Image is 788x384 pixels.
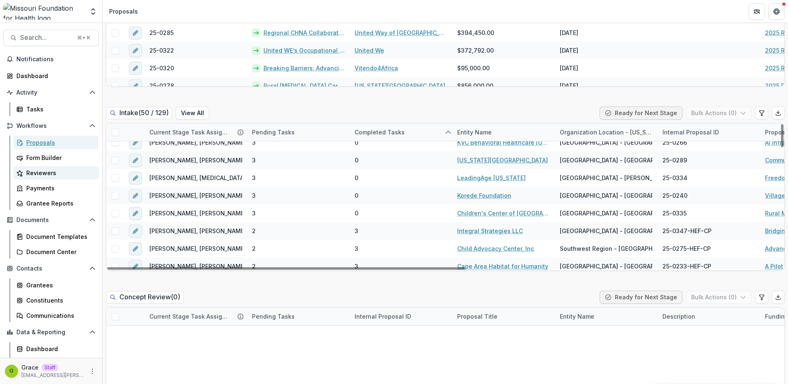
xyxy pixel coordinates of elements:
[3,213,99,227] button: Open Documents
[247,128,300,136] div: Pending Tasks
[13,136,99,149] a: Proposals
[355,191,358,200] span: 0
[252,138,256,147] span: 3
[16,265,86,272] span: Contacts
[657,308,760,325] div: Description
[13,151,99,164] a: Form Builder
[13,357,99,371] a: Advanced Analytics
[560,81,578,90] div: [DATE]
[129,154,142,167] button: edit
[452,308,555,325] div: Proposal Title
[26,345,92,353] div: Dashboard
[457,46,494,55] span: $372,792.00
[662,138,687,147] span: 25-0266
[26,311,92,320] div: Communications
[457,209,550,217] a: Children's Center of [GEOGRAPHIC_DATA][US_STATE]
[662,173,687,182] span: 25-0334
[350,308,452,325] div: Internal Proposal ID
[144,312,234,321] div: Current Stage Task Assignees
[3,30,99,46] button: Search...
[26,296,92,305] div: Constituents
[772,291,785,304] button: Export table data
[662,156,687,164] span: 25-0289
[247,123,350,141] div: Pending Tasks
[21,363,39,372] p: Grace
[149,191,296,200] span: [PERSON_NAME], [PERSON_NAME], [PERSON_NAME]
[87,366,97,376] button: More
[176,106,209,120] button: View All
[657,123,760,141] div: Internal Proposal ID
[555,128,657,136] div: Organization Location - [US_STATE][GEOGRAPHIC_DATA] in MFH Service Area (if the county is not lis...
[13,181,99,195] a: Payments
[129,79,142,93] button: edit
[106,107,172,119] h2: Intake ( 50 / 129 )
[3,53,99,66] button: Notifications
[129,26,142,39] button: edit
[560,64,578,72] div: [DATE]
[560,209,683,217] span: [GEOGRAPHIC_DATA] - [GEOGRAPHIC_DATA]
[355,244,358,253] span: 3
[263,28,345,37] a: Regional CHNA Collaborative
[355,64,398,72] a: Vitendo4Africa
[13,245,99,259] a: Document Center
[355,262,358,271] span: 3
[16,72,92,80] div: Dashboard
[106,291,184,303] h2: Concept Review ( 0 )
[129,171,142,185] button: edit
[263,81,345,90] a: Rural [MEDICAL_DATA] Care Coalition
[26,199,92,208] div: Grantee Reports
[42,364,58,371] p: Staff
[350,312,416,321] div: Internal Proposal ID
[16,56,96,63] span: Notifications
[26,232,92,241] div: Document Templates
[3,119,99,132] button: Open Workflows
[457,244,534,253] a: Child Advocacy Center, Inc
[560,138,683,147] span: [GEOGRAPHIC_DATA] - [GEOGRAPHIC_DATA]
[129,242,142,255] button: edit
[16,329,86,336] span: Data & Reporting
[555,308,657,325] div: Entity Name
[457,262,548,271] a: Cape Area Habitat for Humanity
[16,89,86,96] span: Activity
[355,81,445,90] a: [US_STATE][GEOGRAPHIC_DATA]
[560,244,677,253] span: Southwest Region - [GEOGRAPHIC_DATA]
[555,123,657,141] div: Organization Location - [US_STATE][GEOGRAPHIC_DATA] in MFH Service Area (if the county is not lis...
[3,3,84,20] img: Missouri Foundation for Health logo
[263,46,345,55] a: United WE’s Occupational Licensing Research
[560,227,683,235] span: [GEOGRAPHIC_DATA] - [GEOGRAPHIC_DATA]
[129,62,142,75] button: edit
[457,28,494,37] span: $394,450.00
[144,123,247,141] div: Current Stage Task Assignees
[149,227,346,235] span: [PERSON_NAME], [PERSON_NAME], [PERSON_NAME], [PERSON_NAME]
[13,342,99,356] a: Dashboard
[13,278,99,292] a: Grantees
[252,209,256,217] span: 3
[755,106,768,120] button: Edit table settings
[149,64,174,72] span: 25-0320
[13,166,99,180] a: Reviewers
[452,312,502,321] div: Proposal Title
[247,312,300,321] div: Pending Tasks
[252,191,256,200] span: 3
[355,156,358,164] span: 0
[445,129,451,136] svg: sorted ascending
[560,173,671,182] span: [GEOGRAPHIC_DATA] - [PERSON_NAME]
[560,156,683,164] span: [GEOGRAPHIC_DATA] - [GEOGRAPHIC_DATA]
[129,207,142,220] button: edit
[452,128,497,136] div: Entity Name
[76,33,92,42] div: ⌘ + K
[3,326,99,339] button: Open Data & Reporting
[662,191,687,200] span: 25-0240
[560,191,683,200] span: [GEOGRAPHIC_DATA] - [GEOGRAPHIC_DATA]
[129,136,142,149] button: edit
[355,209,358,217] span: 0
[263,64,345,72] a: Breaking Barriers: Advancing Health Equity for [DEMOGRAPHIC_DATA] Immigrants through Systems Chan...
[129,260,142,273] button: edit
[149,244,346,253] span: [PERSON_NAME], [PERSON_NAME], [PERSON_NAME], [PERSON_NAME]
[129,224,142,238] button: edit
